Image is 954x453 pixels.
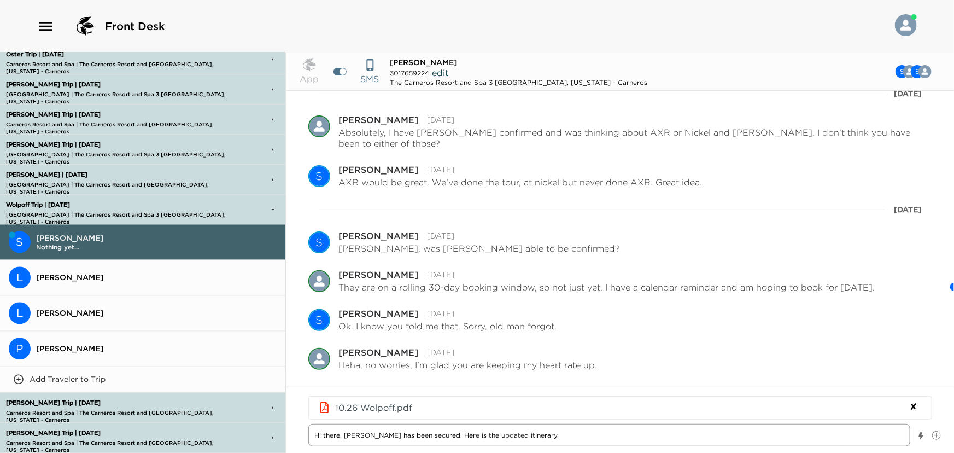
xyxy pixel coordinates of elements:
[308,165,330,187] div: Stuart Wolpoff
[910,401,923,414] span: ✘
[339,309,419,318] div: [PERSON_NAME]
[3,121,239,128] p: Carneros Resort and Spa | The Carneros Resort and [GEOGRAPHIC_DATA], [US_STATE] - Carneros
[339,321,557,332] p: Ok. I know you told me that. Sorry, old man forgot.
[894,204,921,215] div: [DATE]
[3,91,239,98] p: [GEOGRAPHIC_DATA] | The Carneros Resort and Spa 3 [GEOGRAPHIC_DATA], [US_STATE] - Carneros
[339,231,419,240] div: [PERSON_NAME]
[3,399,239,406] p: [PERSON_NAME] Trip | [DATE]
[9,266,31,288] div: Lee Rosner
[918,65,932,78] div: Sandra Grignon
[390,57,458,67] span: [PERSON_NAME]
[3,111,239,118] p: [PERSON_NAME] Trip | [DATE]
[428,115,455,125] time: 2025-09-05T16:37:03.918Z
[432,67,449,78] span: edit
[308,348,330,370] div: Sandra Grignon
[339,177,705,188] p: AXR would be great. We’ve done the tour, at ￼nickel but never done AXR. Great idea. ￼
[339,127,933,149] p: Absolutely, I have [PERSON_NAME] confirmed and was thinking about AXR or Nickel and [PERSON_NAME]...
[308,115,330,137] div: Sandra Grignon
[428,270,455,280] time: 2025-09-13T21:20:37.965Z
[428,347,455,357] time: 2025-09-13T21:22:49.950Z
[36,272,277,282] span: [PERSON_NAME]
[30,374,106,384] p: Add Traveler to Trip
[428,231,455,241] time: 2025-09-13T21:13:05.476Z
[3,61,239,68] p: Carneros Resort and Spa | The Carneros Resort and [GEOGRAPHIC_DATA], [US_STATE] - Carneros
[36,243,277,251] span: Nothing yet...
[300,72,319,85] p: App
[9,302,31,324] div: Leigh Ober
[3,51,239,58] p: Oster Trip | [DATE]
[308,231,330,253] div: Stuart Wolpoff
[336,402,906,413] a: 10.26 Wolpoff.pdf
[339,282,875,293] p: They are on a rolling 30-day booking window, so not just yet. I have a calendar reminder and am h...
[339,359,598,370] p: Haha, no worries, I’m glad you are keeping my heart rate up.
[339,270,419,279] div: [PERSON_NAME]
[36,233,277,243] span: [PERSON_NAME]
[9,231,31,253] div: S
[3,409,239,416] p: Carneros Resort and Spa | The Carneros Resort and [GEOGRAPHIC_DATA], [US_STATE] - Carneros
[3,181,239,188] p: [GEOGRAPHIC_DATA] | The Carneros Resort and [GEOGRAPHIC_DATA], [US_STATE] - Carneros
[9,302,31,324] div: L
[309,231,329,253] div: S
[339,348,419,357] div: [PERSON_NAME]
[105,19,165,34] span: Front Desk
[9,266,31,288] div: L
[308,270,330,292] div: Sandra Grignon
[309,165,329,187] div: S
[72,13,98,39] img: logo
[3,81,239,88] p: [PERSON_NAME] Trip | [DATE]
[3,211,239,218] p: [GEOGRAPHIC_DATA] | The Carneros Resort and Spa 3 [GEOGRAPHIC_DATA], [US_STATE] - Carneros
[308,424,911,446] textarea: Write a message
[3,439,239,446] p: Carneros Resort and Spa | The Carneros Resort and [GEOGRAPHIC_DATA], [US_STATE] - Carneros
[390,69,430,77] span: 3017659224
[339,165,419,174] div: [PERSON_NAME]
[339,243,621,254] p: [PERSON_NAME], was [PERSON_NAME] able to be confirmed?
[889,61,940,83] button: SSCS
[9,338,31,359] div: P
[36,308,277,318] span: [PERSON_NAME]
[390,78,648,86] div: The Carneros Resort and Spa 3 [GEOGRAPHIC_DATA], [US_STATE] - Carneros
[3,141,239,148] p: [PERSON_NAME] Trip | [DATE]
[9,338,31,359] div: Phil Ober
[3,201,239,208] p: Wolpoff Trip | [DATE]
[895,14,917,36] img: User
[308,115,330,137] img: S
[918,65,932,78] img: S
[917,427,925,446] button: Show templates
[361,72,379,85] p: SMS
[308,348,330,370] img: S
[428,309,455,318] time: 2025-09-13T21:21:05.197Z
[3,151,239,158] p: [GEOGRAPHIC_DATA] | The Carneros Resort and Spa 3 [GEOGRAPHIC_DATA], [US_STATE] - Carneros
[309,309,329,331] div: S
[3,429,239,437] p: [PERSON_NAME] Trip | [DATE]
[36,344,277,353] span: [PERSON_NAME]
[3,171,239,178] p: [PERSON_NAME] | [DATE]
[308,270,330,292] img: S
[339,115,419,124] div: [PERSON_NAME]
[308,309,330,331] div: Stuart Wolpoff
[9,231,31,253] div: Stuart Wolpoff
[428,165,455,175] time: 2025-09-05T16:38:04.810Z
